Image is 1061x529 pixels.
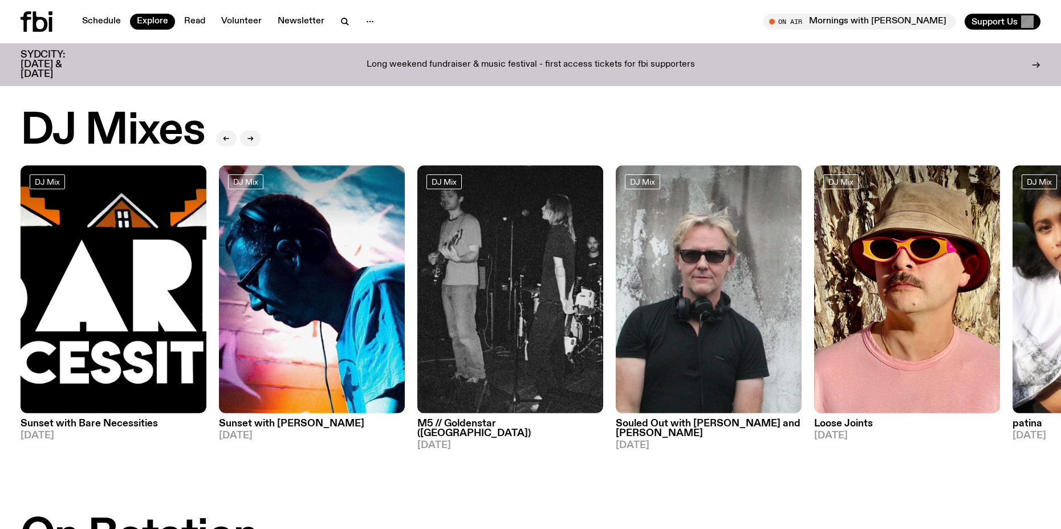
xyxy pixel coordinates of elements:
[21,50,94,79] h3: SYDCITY: [DATE] & [DATE]
[417,419,603,438] h3: M5 // Goldenstar ([GEOGRAPHIC_DATA])
[233,177,258,186] span: DJ Mix
[616,441,802,450] span: [DATE]
[823,174,859,189] a: DJ Mix
[219,431,405,441] span: [DATE]
[426,174,462,189] a: DJ Mix
[219,165,405,413] img: Simon Caldwell stands side on, looking downwards. He has headphones on. Behind him is a brightly ...
[271,14,331,30] a: Newsletter
[625,174,660,189] a: DJ Mix
[814,413,1000,441] a: Loose Joints[DATE]
[417,441,603,450] span: [DATE]
[417,413,603,450] a: M5 // Goldenstar ([GEOGRAPHIC_DATA])[DATE]
[616,165,802,413] img: Stephen looks directly at the camera, wearing a black tee, black sunglasses and headphones around...
[367,60,695,70] p: Long weekend fundraiser & music festival - first access tickets for fbi supporters
[1022,174,1057,189] a: DJ Mix
[971,17,1018,27] span: Support Us
[21,109,205,153] h2: DJ Mixes
[21,419,206,429] h3: Sunset with Bare Necessities
[228,174,263,189] a: DJ Mix
[432,177,457,186] span: DJ Mix
[616,413,802,450] a: Souled Out with [PERSON_NAME] and [PERSON_NAME][DATE]
[630,177,655,186] span: DJ Mix
[814,431,1000,441] span: [DATE]
[75,14,128,30] a: Schedule
[21,431,206,441] span: [DATE]
[1027,177,1052,186] span: DJ Mix
[814,165,1000,413] img: Tyson stands in front of a paperbark tree wearing orange sunglasses, a suede bucket hat and a pin...
[828,177,853,186] span: DJ Mix
[763,14,956,30] button: On AirMornings with [PERSON_NAME]
[814,419,1000,429] h3: Loose Joints
[965,14,1040,30] button: Support Us
[214,14,269,30] a: Volunteer
[177,14,212,30] a: Read
[30,174,65,189] a: DJ Mix
[219,419,405,429] h3: Sunset with [PERSON_NAME]
[35,177,60,186] span: DJ Mix
[21,413,206,441] a: Sunset with Bare Necessities[DATE]
[130,14,175,30] a: Explore
[219,413,405,441] a: Sunset with [PERSON_NAME][DATE]
[21,165,206,413] img: Bare Necessities
[616,419,802,438] h3: Souled Out with [PERSON_NAME] and [PERSON_NAME]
